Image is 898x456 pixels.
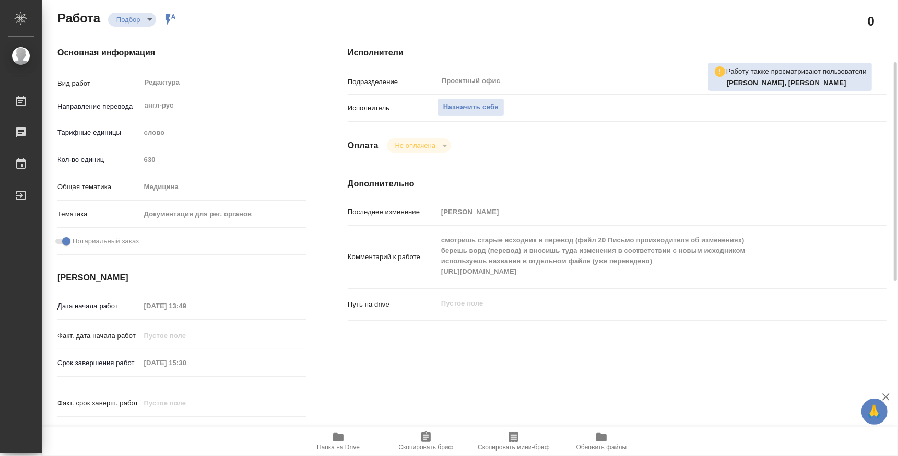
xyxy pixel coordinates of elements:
[478,443,549,451] span: Скопировать мини-бриф
[438,204,842,219] input: Пустое поле
[140,395,232,411] input: Пустое поле
[387,138,451,153] div: Подбор
[868,12,875,30] h2: 0
[392,141,439,150] button: Не оплачена
[317,443,360,451] span: Папка на Drive
[140,152,306,167] input: Пустое поле
[57,155,140,165] p: Кол-во единиц
[348,299,438,310] p: Путь на drive
[57,101,140,112] p: Направление перевода
[348,207,438,217] p: Последнее изменение
[348,77,438,87] p: Подразделение
[861,399,888,425] button: 🙏
[348,46,887,59] h4: Исполнители
[294,427,382,456] button: Папка на Drive
[140,328,232,343] input: Пустое поле
[140,355,232,370] input: Пустое поле
[57,398,140,408] p: Факт. срок заверш. работ
[140,423,232,438] input: ✎ Введи что-нибудь
[443,101,499,113] span: Назначить себя
[140,178,306,196] div: Медицина
[57,425,140,436] p: Срок завершения услуги
[57,301,140,311] p: Дата начала работ
[57,272,306,284] h4: [PERSON_NAME]
[57,331,140,341] p: Факт. дата начала работ
[348,178,887,190] h4: Дополнительно
[470,427,558,456] button: Скопировать мини-бриф
[57,8,100,27] h2: Работа
[558,427,645,456] button: Обновить файлы
[866,401,883,423] span: 🙏
[113,15,144,24] button: Подбор
[57,209,140,219] p: Тематика
[382,427,470,456] button: Скопировать бриф
[438,98,504,116] button: Назначить себя
[576,443,627,451] span: Обновить файлы
[726,66,867,77] p: Работу также просматривают пользователи
[57,78,140,89] p: Вид работ
[438,231,842,280] textarea: смотришь старые исходник и перевод (файл 20 Письмо производителя об изменениях) берешь ворд (пере...
[57,182,140,192] p: Общая тематика
[348,103,438,113] p: Исполнитель
[140,124,306,142] div: слово
[348,252,438,262] p: Комментарий к работе
[140,298,232,313] input: Пустое поле
[57,127,140,138] p: Тарифные единицы
[57,358,140,368] p: Срок завершения работ
[140,205,306,223] div: Документация для рег. органов
[398,443,453,451] span: Скопировать бриф
[73,236,139,247] span: Нотариальный заказ
[108,13,156,27] div: Подбор
[348,139,379,152] h4: Оплата
[57,46,306,59] h4: Основная информация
